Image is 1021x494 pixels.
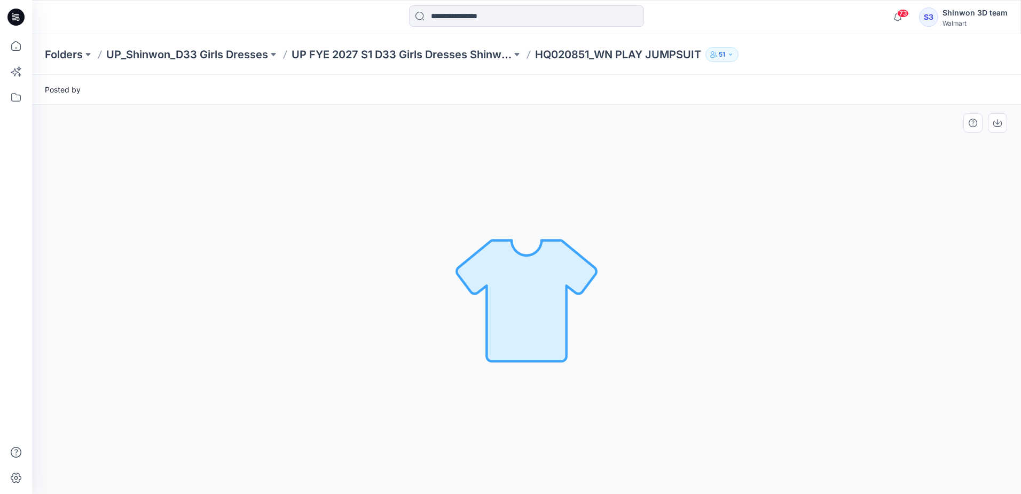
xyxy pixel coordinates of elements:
[705,47,739,62] button: 51
[919,7,938,27] div: S3
[943,19,1008,27] div: Walmart
[45,47,83,62] a: Folders
[535,47,701,62] p: HQ020851_WN PLAY JUMPSUIT
[292,47,512,62] a: UP FYE 2027 S1 D33 Girls Dresses Shinwon
[719,49,725,60] p: 51
[943,6,1008,19] div: Shinwon 3D team
[452,225,601,374] img: No Outline
[897,9,909,18] span: 73
[45,84,81,95] span: Posted by
[106,47,268,62] a: UP_Shinwon_D33 Girls Dresses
